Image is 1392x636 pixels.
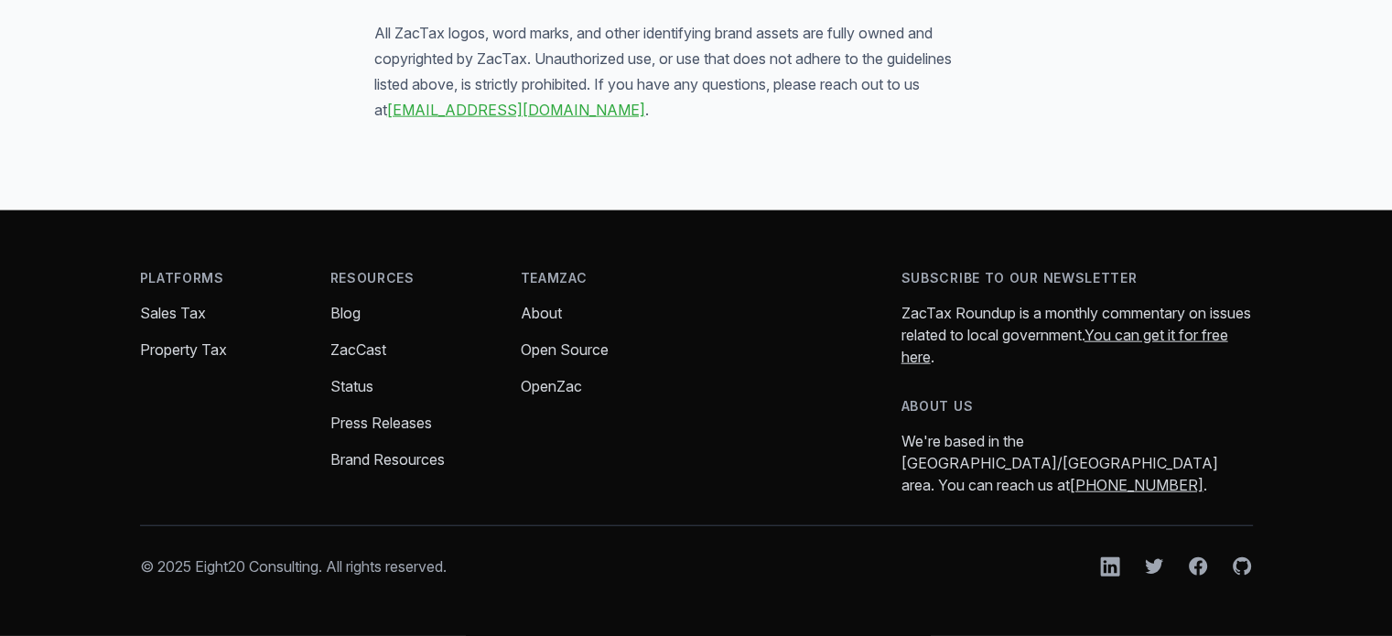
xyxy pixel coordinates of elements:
[901,430,1253,496] p: We're based in the [GEOGRAPHIC_DATA]/[GEOGRAPHIC_DATA] area. You can reach us at .
[330,304,361,322] a: Blog
[901,326,1228,366] a: You can get it for free here
[140,340,227,359] a: Property Tax
[521,304,562,322] a: About
[521,340,609,359] a: Open Source
[374,20,969,123] p: All ZacTax logos, word marks, and other identifying brand assets are fully owned and copyrighted ...
[901,302,1253,368] p: ZacTax Roundup is a monthly commentary on issues related to local government. .
[140,269,301,287] h4: Platforms
[330,414,432,432] a: Press Releases
[901,397,1253,415] h4: About us
[330,269,491,287] h4: Resources
[521,269,682,287] h4: TeamZac
[1070,476,1203,494] a: [PHONE_NUMBER]
[330,340,386,359] a: ZacCast
[387,101,645,119] a: [EMAIL_ADDRESS][DOMAIN_NAME]
[140,555,447,577] p: © 2025 Eight20 Consulting. All rights reserved.
[521,377,582,395] a: OpenZac
[330,377,373,395] a: Status
[140,304,206,322] a: Sales Tax
[330,450,445,469] a: Brand Resources
[901,269,1253,287] h4: Subscribe to our newsletter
